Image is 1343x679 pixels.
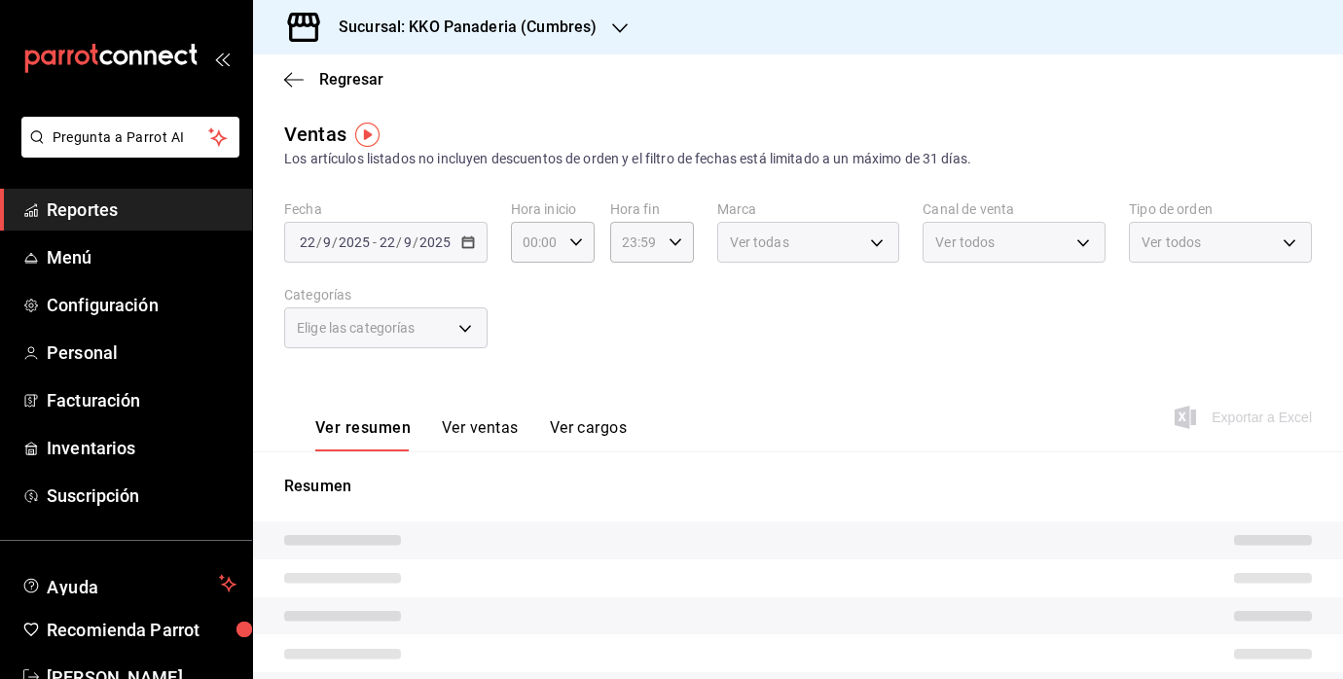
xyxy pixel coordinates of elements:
button: Pregunta a Parrot AI [21,117,239,158]
label: Canal de venta [923,202,1106,216]
span: Recomienda Parrot [47,617,236,643]
label: Fecha [284,202,488,216]
img: Tooltip marker [355,123,380,147]
div: navigation tabs [315,418,627,451]
span: Elige las categorías [297,318,416,338]
button: Regresar [284,70,383,89]
span: Suscripción [47,482,236,509]
label: Marca [717,202,900,216]
span: Personal [47,339,236,366]
label: Tipo de orden [1129,202,1312,216]
span: / [396,234,402,250]
span: / [316,234,322,250]
span: Ver todas [730,232,789,252]
span: Regresar [319,70,383,89]
input: ---- [338,234,371,250]
div: Los artículos listados no incluyen descuentos de orden y el filtro de fechas está limitado a un m... [284,149,1312,169]
span: Ver todos [1142,232,1201,252]
button: Ver ventas [442,418,519,451]
input: -- [322,234,332,250]
label: Hora fin [610,202,694,216]
span: Configuración [47,292,236,318]
input: ---- [418,234,452,250]
button: Ver resumen [315,418,411,451]
h3: Sucursal: KKO Panaderia (Cumbres) [323,16,597,39]
span: - [373,234,377,250]
input: -- [299,234,316,250]
p: Resumen [284,475,1312,498]
div: Ventas [284,120,346,149]
span: Menú [47,244,236,270]
input: -- [403,234,413,250]
button: open_drawer_menu [214,51,230,66]
label: Hora inicio [511,202,595,216]
button: Ver cargos [550,418,628,451]
span: Facturación [47,387,236,413]
label: Categorías [284,288,488,302]
span: / [332,234,338,250]
span: Reportes [47,197,236,223]
span: Inventarios [47,435,236,461]
span: / [413,234,418,250]
a: Pregunta a Parrot AI [14,141,239,161]
input: -- [379,234,396,250]
span: Pregunta a Parrot AI [53,127,209,148]
span: Ayuda [47,572,211,595]
span: Ver todos [935,232,995,252]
